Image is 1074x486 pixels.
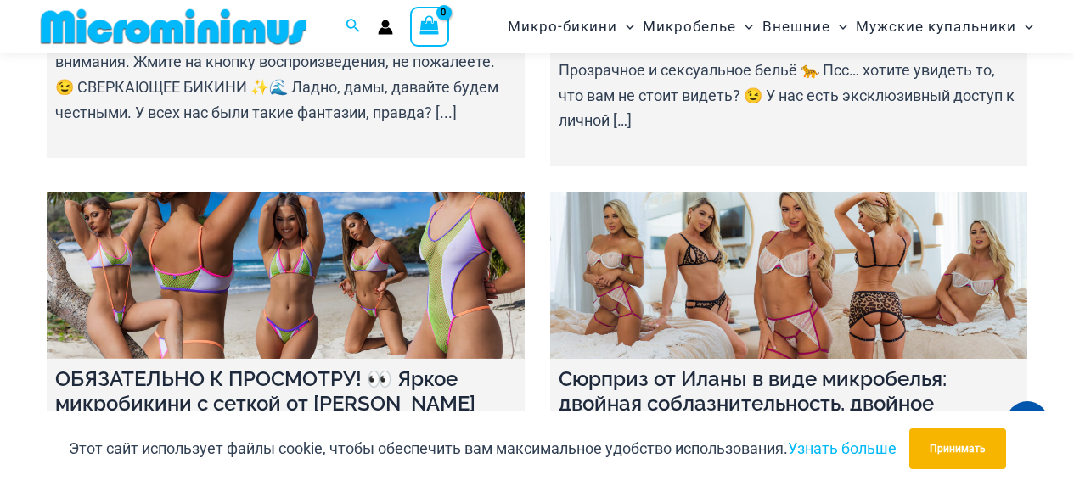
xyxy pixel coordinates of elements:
[788,439,897,457] a: Узнать больше
[852,5,1037,48] a: Мужские купальникиПереключатель менюПереключатель меню
[501,3,1040,51] nav: Навигация по сайту
[909,428,1006,469] button: Принимать
[762,18,830,35] font: Внешние
[643,18,736,35] font: Микробелье
[69,439,788,457] font: Этот сайт использует файлы cookie, чтобы обеспечить вам максимальное удобство использования.
[34,8,313,46] img: Логотип магазина MM плоский
[856,18,1016,35] font: Мужские купальники
[930,443,986,455] font: Принимать
[503,5,638,48] a: Микро-бикиниПереключатель менюПереключатель меню
[1016,5,1033,48] span: Переключатель меню
[346,16,361,37] a: Значок поиска
[559,366,947,440] font: Сюрприз от Иланы в виде микробелья: двойная соблазнительность, двойное удовольствие 💦
[758,5,852,48] a: ВнешниеПереключатель менюПереключатель меню
[55,366,475,416] font: ОБЯЗАТЕЛЬНО К ПРОСМОТРУ! 👀 Яркое микробикини с сеткой от [PERSON_NAME]
[378,20,393,35] a: Ссылка на значок учетной записи
[736,5,753,48] span: Переключатель меню
[508,18,617,35] font: Микро-бикини
[47,192,525,359] a: ОБЯЗАТЕЛЬНО К ПРОСМОТРУ! 👀 Яркое микробикини с сеткой от Джейди
[638,5,757,48] a: МикробельеПереключатель менюПереключатель меню
[410,7,449,46] a: Просмотреть корзину, пусто
[617,5,634,48] span: Переключатель меню
[550,192,1028,359] a: Сюрприз от Иланы в виде микробелья: двойная соблазнительность, двойное удовольствие 💦
[830,5,847,48] span: Переключатель меню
